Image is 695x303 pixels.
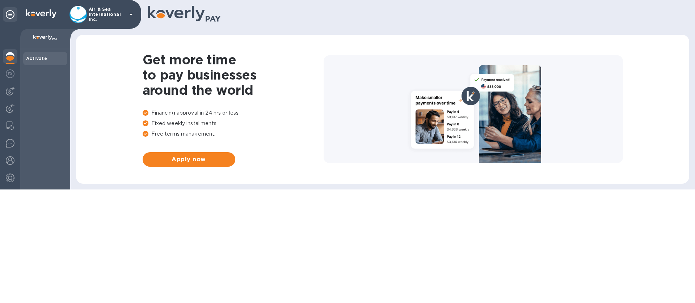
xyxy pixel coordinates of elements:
[26,9,56,18] img: Logo
[3,7,17,22] div: Unpin categories
[89,7,125,22] p: Air & Sea International Inc.
[148,155,229,164] span: Apply now
[143,120,324,127] p: Fixed weekly installments.
[143,52,324,98] h1: Get more time to pay businesses around the world
[143,152,235,167] button: Apply now
[26,56,47,61] b: Activate
[143,109,324,117] p: Financing approval in 24 hrs or less.
[143,130,324,138] p: Free terms management.
[6,69,14,78] img: Foreign exchange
